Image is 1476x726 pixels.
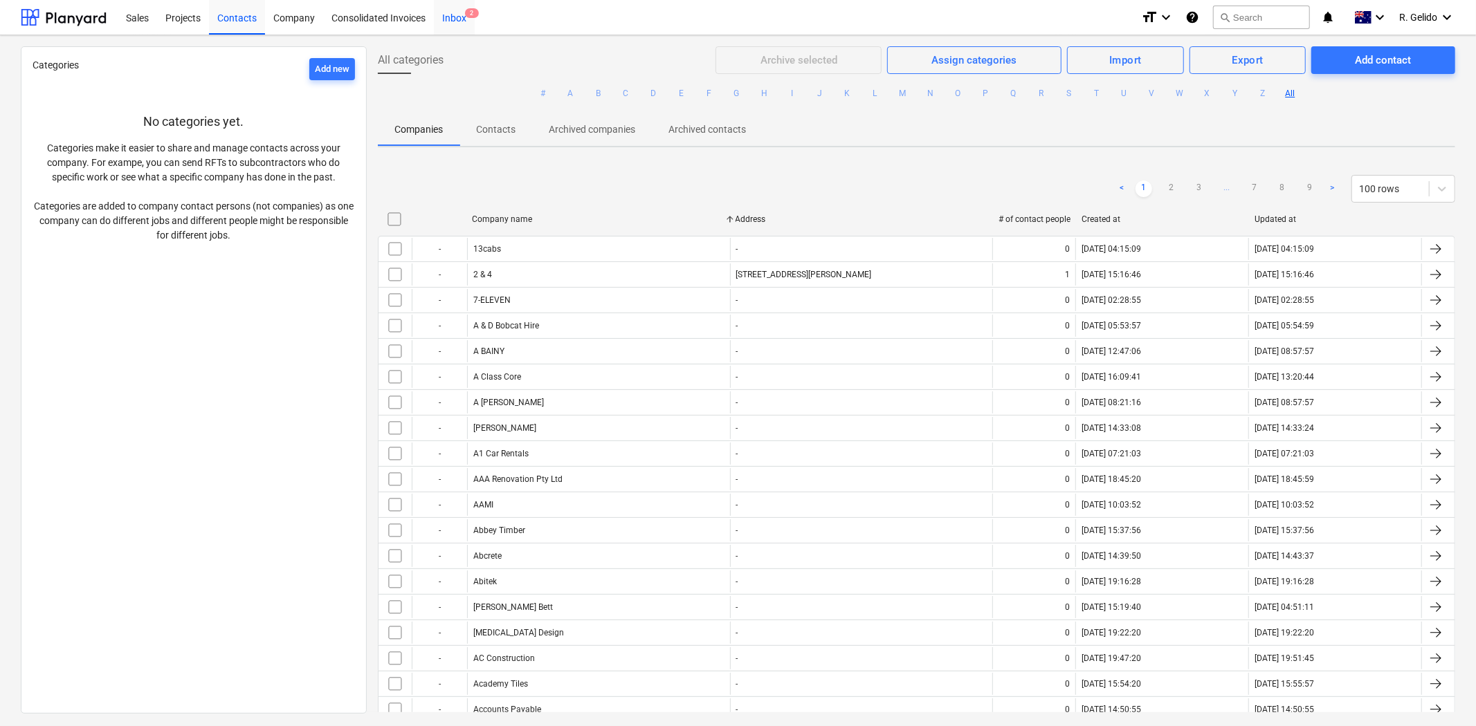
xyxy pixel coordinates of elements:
div: [DATE] 02:28:55 [1082,295,1141,305]
div: [DATE] 19:22:20 [1255,628,1314,637]
div: - [736,500,738,510]
a: ... [1219,180,1235,197]
button: H [756,85,773,102]
div: - [412,468,467,490]
div: [PERSON_NAME] [473,423,536,433]
div: [DATE] 02:28:55 [1255,295,1314,305]
div: Import [1109,51,1142,69]
div: Add contact [1356,51,1412,69]
div: [DATE] 12:47:06 [1082,346,1141,356]
div: - [412,647,467,669]
button: R [1033,85,1050,102]
div: [DATE] 14:50:55 [1082,705,1141,714]
button: P [978,85,994,102]
p: No categories yet. [33,113,355,130]
div: - [736,474,738,484]
button: U [1116,85,1133,102]
button: # [535,85,552,102]
div: - [412,570,467,593]
button: L [867,85,884,102]
p: Companies [394,122,443,137]
div: [DATE] 15:16:46 [1082,270,1141,279]
button: F [701,85,718,102]
div: - [412,545,467,567]
div: - [412,391,467,413]
a: Page 8 [1274,180,1291,197]
iframe: Chat Widget [1407,660,1476,726]
div: - [412,443,467,465]
div: 0 [1065,449,1070,458]
button: W [1172,85,1188,102]
button: Add contact [1311,46,1455,74]
div: [DATE] 04:15:09 [1255,244,1314,254]
div: [DATE] 14:33:08 [1082,423,1141,433]
div: [DATE] 16:09:41 [1082,372,1141,382]
button: Search [1213,6,1310,29]
a: Page 3 [1191,180,1208,197]
div: [DATE] 08:21:16 [1082,398,1141,407]
div: - [412,698,467,720]
i: format_size [1141,9,1158,26]
div: AC Construction [473,653,535,663]
div: 0 [1065,525,1070,535]
div: - [412,519,467,541]
button: S [1061,85,1077,102]
div: - [736,423,738,433]
div: [DATE] 04:15:09 [1082,244,1141,254]
span: R. Gelido [1399,12,1437,23]
div: [DATE] 19:47:20 [1082,653,1141,663]
div: [DATE] 15:37:56 [1082,525,1141,535]
div: Add new [315,62,349,77]
div: [DATE] 14:39:50 [1082,551,1141,561]
span: search [1219,12,1230,23]
div: - [412,289,467,311]
i: notifications [1321,9,1335,26]
div: Address [736,214,988,224]
div: Company name [472,214,725,224]
span: Categories [33,59,79,71]
button: Add new [309,58,355,80]
div: - [412,622,467,644]
div: 1 [1065,270,1070,279]
div: A [PERSON_NAME] [473,398,544,407]
div: 0 [1065,602,1070,612]
div: AAA Renovation Pty Ltd [473,474,563,484]
button: J [812,85,828,102]
div: - [412,417,467,439]
button: K [839,85,856,102]
div: Assign categories [931,51,1017,69]
div: 0 [1065,346,1070,356]
div: [DATE] 04:51:11 [1255,602,1314,612]
div: Abcrete [473,551,502,561]
div: [DATE] 07:21:03 [1082,449,1141,458]
div: - [736,551,738,561]
button: G [729,85,745,102]
div: - [412,340,467,362]
p: Archived contacts [668,122,746,137]
button: M [895,85,911,102]
i: Knowledge base [1185,9,1199,26]
p: Categories make it easier to share and manage contacts across your company. For exampe, you can s... [33,141,355,243]
div: [DATE] 10:03:52 [1255,500,1314,510]
div: [DATE] 10:03:52 [1082,500,1141,510]
div: [DATE] 14:43:37 [1255,551,1314,561]
div: - [736,295,738,305]
button: E [673,85,690,102]
a: Previous page [1113,180,1130,197]
div: 0 [1065,500,1070,510]
div: - [736,244,738,254]
button: Q [1005,85,1022,102]
div: [DATE] 19:16:28 [1082,577,1141,586]
div: [DATE] 05:54:59 [1255,321,1314,331]
div: Accounts Payable [473,705,541,714]
button: D [646,85,662,102]
a: Next page [1324,180,1340,197]
div: [DATE] 05:53:57 [1082,321,1141,331]
div: - [736,398,738,407]
div: 0 [1065,372,1070,382]
button: I [784,85,801,102]
div: Updated at [1255,214,1416,224]
button: A [563,85,579,102]
div: [DATE] 18:45:20 [1082,474,1141,484]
